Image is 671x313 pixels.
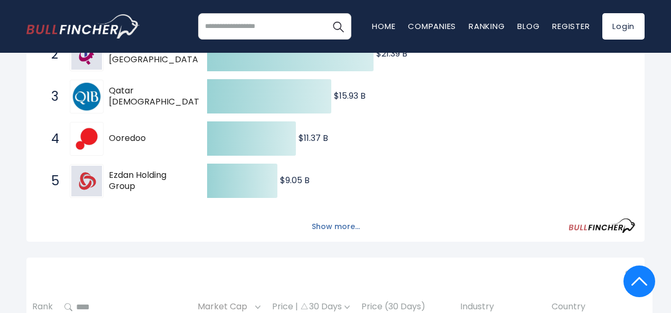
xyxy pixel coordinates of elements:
[372,21,395,32] a: Home
[109,170,189,192] span: Ezdan Holding Group
[552,21,590,32] a: Register
[71,166,102,196] img: Ezdan Holding Group
[71,81,102,112] img: Qatar Islamic Bank
[46,130,57,148] span: 4
[71,39,102,70] img: Industries Qatar
[26,14,140,39] a: Go to homepage
[334,90,366,102] text: $15.93 B
[280,174,310,186] text: $9.05 B
[109,133,189,144] span: Ooredoo
[408,21,456,32] a: Companies
[46,45,57,63] span: 2
[109,43,202,65] span: Industries [GEOGRAPHIC_DATA]
[71,124,102,154] img: Ooredoo
[376,48,407,60] text: $21.39 B
[602,13,645,40] a: Login
[272,301,350,312] div: Price | 30 Days
[46,88,57,106] span: 3
[109,86,209,108] span: Qatar [DEMOGRAPHIC_DATA] Bank
[469,21,505,32] a: Ranking
[299,132,328,144] text: $11.37 B
[517,21,539,32] a: Blog
[325,13,351,40] button: Search
[305,218,366,235] button: Show more...
[26,14,140,39] img: bullfincher logo
[46,172,57,190] span: 5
